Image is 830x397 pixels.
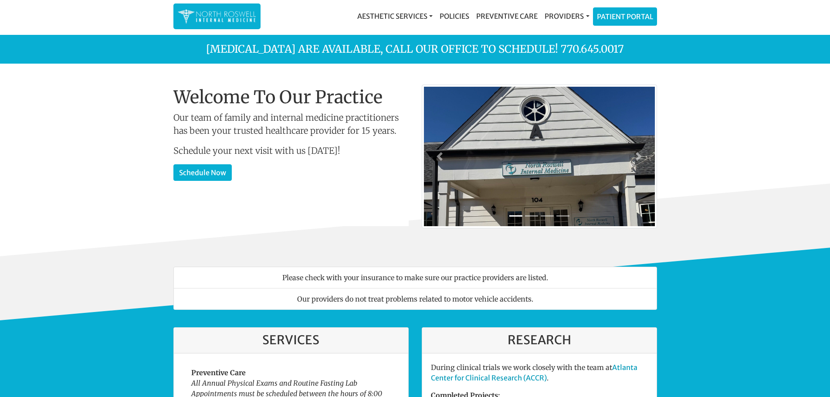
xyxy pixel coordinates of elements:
h1: Welcome To Our Practice [173,87,409,108]
p: Our team of family and internal medicine practitioners has been your trusted healthcare provider ... [173,111,409,137]
h3: Services [183,333,400,348]
p: During clinical trials we work closely with the team at . [431,362,648,383]
a: Atlanta Center for Clinical Research (ACCR) [431,363,637,382]
a: Aesthetic Services [354,7,436,25]
a: Preventive Care [473,7,541,25]
a: Policies [436,7,473,25]
h3: Research [431,333,648,348]
a: Patient Portal [593,8,657,25]
img: North Roswell Internal Medicine [178,8,256,25]
strong: Preventive Care [191,368,246,377]
li: Our providers do not treat problems related to motor vehicle accidents. [173,288,657,310]
a: Schedule Now [173,164,232,181]
a: Providers [541,7,593,25]
p: Schedule your next visit with us [DATE]! [173,144,409,157]
li: Please check with your insurance to make sure our practice providers are listed. [173,267,657,288]
p: [MEDICAL_DATA] are available, call our office to schedule! 770.645.0017 [167,41,664,57]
